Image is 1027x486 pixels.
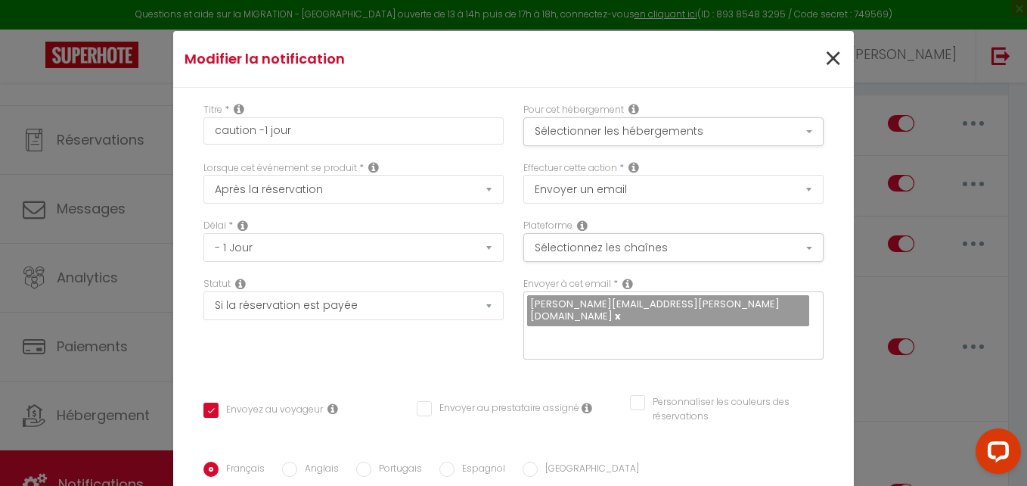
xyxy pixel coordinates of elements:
span: × [824,36,842,82]
label: Délai [203,219,226,233]
i: Booking status [235,278,246,290]
i: Action Time [237,220,248,232]
label: Espagnol [455,462,505,478]
label: Lorsque cet événement se produit [203,161,357,176]
button: Sélectionnez les chaînes [523,233,824,262]
label: Envoyer à cet email [523,277,611,291]
button: Sélectionner les hébergements [523,117,824,146]
label: Anglais [297,462,339,478]
label: Titre [203,103,222,117]
i: Title [234,103,244,115]
label: Statut [203,277,231,291]
button: Close [824,43,842,76]
i: Event Occur [368,161,379,173]
h4: Modifier la notification [185,48,616,70]
i: Envoyer au prestataire si il est assigné [582,402,592,414]
label: Pour cet hébergement [523,103,624,117]
label: [GEOGRAPHIC_DATA] [538,462,639,478]
label: Plateforme [523,219,572,233]
iframe: LiveChat chat widget [963,422,1027,486]
i: Recipient [622,278,633,290]
label: Portugais [371,462,422,478]
label: Français [219,462,265,478]
i: Action Type [628,161,639,173]
span: [PERSON_NAME][EMAIL_ADDRESS][PERSON_NAME][DOMAIN_NAME] [530,297,780,323]
i: Action Channel [577,220,588,232]
label: Effectuer cette action [523,161,617,176]
i: This Rental [628,103,639,115]
i: Envoyer au voyageur [327,403,338,415]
